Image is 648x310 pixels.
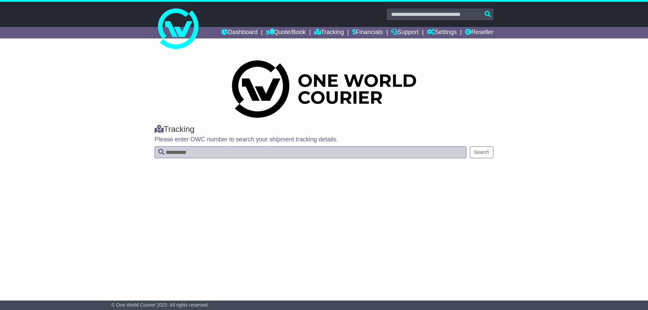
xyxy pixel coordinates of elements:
[352,27,383,38] a: Financials
[221,27,258,38] a: Dashboard
[470,146,493,158] button: Search
[155,136,493,143] p: Please enter OWC number to search your shipment tracking details.
[427,27,457,38] a: Settings
[111,302,209,308] span: © One World Courier 2025. All rights reserved.
[391,27,418,38] a: Support
[314,27,344,38] a: Tracking
[465,27,493,38] a: Reseller
[155,124,493,134] div: Tracking
[232,60,416,118] img: Dark
[266,27,306,38] a: Quote/Book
